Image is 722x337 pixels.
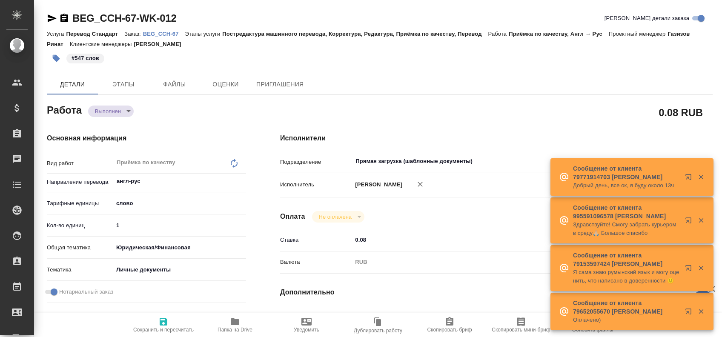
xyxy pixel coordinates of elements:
[66,54,105,61] span: 547 слов
[66,31,124,37] p: Перевод Стандарт
[47,159,113,168] p: Вид работ
[47,199,113,208] p: Тарифные единицы
[88,106,134,117] div: Выполнен
[573,251,679,268] p: Сообщение от клиента 79153597424 [PERSON_NAME]
[47,221,113,230] p: Кол-во единиц
[113,240,246,255] div: Юридическая/Финансовая
[414,313,485,337] button: Скопировать бриф
[92,108,123,115] button: Выполнен
[352,234,676,246] input: ✎ Введи что-нибудь
[133,327,194,333] span: Сохранить и пересчитать
[573,316,679,324] p: Оплачено)
[659,105,703,120] h2: 0.08 RUB
[70,41,134,47] p: Клиентские менеджеры
[59,288,113,296] span: Нотариальный заказ
[573,164,679,181] p: Сообщение от клиента 79771914703 [PERSON_NAME]
[609,31,668,37] p: Проектный менеджер
[427,327,472,333] span: Скопировать бриф
[113,263,246,277] div: Личные документы
[280,133,713,143] h4: Исполнители
[47,178,113,186] p: Направление перевода
[113,219,246,231] input: ✎ Введи что-нибудь
[680,303,700,323] button: Открыть в новой вкладке
[692,264,710,272] button: Закрыть
[352,255,676,269] div: RUB
[411,175,430,194] button: Удалить исполнителя
[143,30,185,37] a: BEG_CCH-67
[692,217,710,224] button: Закрыть
[280,211,305,222] h4: Оплата
[47,13,57,23] button: Скопировать ссылку для ЯМессенджера
[573,299,679,316] p: Сообщение от клиента 79652055670 [PERSON_NAME]
[680,212,700,232] button: Открыть в новой вкладке
[47,31,66,37] p: Услуга
[271,313,342,337] button: Уведомить
[509,31,609,37] p: Приёмка по качеству, Англ → Рус
[128,313,199,337] button: Сохранить и пересчитать
[205,79,246,90] span: Оценки
[72,12,177,24] a: BEG_CCH-67-WK-012
[113,196,246,211] div: слово
[316,213,354,220] button: Не оплачена
[103,79,144,90] span: Этапы
[492,327,550,333] span: Скопировать мини-бриф
[218,327,252,333] span: Папка на Drive
[294,327,319,333] span: Уведомить
[47,102,82,117] h2: Работа
[280,236,352,244] p: Ставка
[352,308,676,321] input: Пустое поле
[573,268,679,285] p: Я сама знаю румынский язык и могу оценить, что написано в доверенности 🙂
[47,243,113,252] p: Общая тематика
[72,54,99,63] p: #547 слов
[573,181,679,190] p: Добрый день, все ок, я буду около 13ч
[352,180,402,189] p: [PERSON_NAME]
[692,173,710,181] button: Закрыть
[488,31,509,37] p: Работа
[312,211,364,223] div: Выполнен
[280,180,352,189] p: Исполнитель
[256,79,304,90] span: Приглашения
[47,266,113,274] p: Тематика
[573,203,679,220] p: Сообщение от клиента 995591096578 [PERSON_NAME]
[241,180,243,182] button: Open
[680,260,700,280] button: Открыть в новой вкладке
[485,313,557,337] button: Скопировать мини-бриф
[52,79,93,90] span: Детали
[280,311,352,319] p: Последнее изменение
[154,79,195,90] span: Файлы
[134,41,188,47] p: [PERSON_NAME]
[124,31,143,37] p: Заказ:
[59,13,69,23] button: Скопировать ссылку
[280,287,713,297] h4: Дополнительно
[47,133,246,143] h4: Основная информация
[605,14,689,23] span: [PERSON_NAME] детали заказа
[47,49,66,68] button: Добавить тэг
[280,158,352,166] p: Подразделение
[573,220,679,237] p: Здравствуйте! Смогу забрать курьером в среду🙏🏼 Большое спасибо
[342,313,414,337] button: Дублировать работу
[143,31,185,37] p: BEG_CCH-67
[185,31,223,37] p: Этапы услуги
[354,328,402,334] span: Дублировать работу
[680,168,700,189] button: Открыть в новой вкладке
[199,313,271,337] button: Папка на Drive
[222,31,488,37] p: Постредактура машинного перевода, Корректура, Редактура, Приёмка по качеству, Перевод
[692,308,710,315] button: Закрыть
[280,258,352,266] p: Валюта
